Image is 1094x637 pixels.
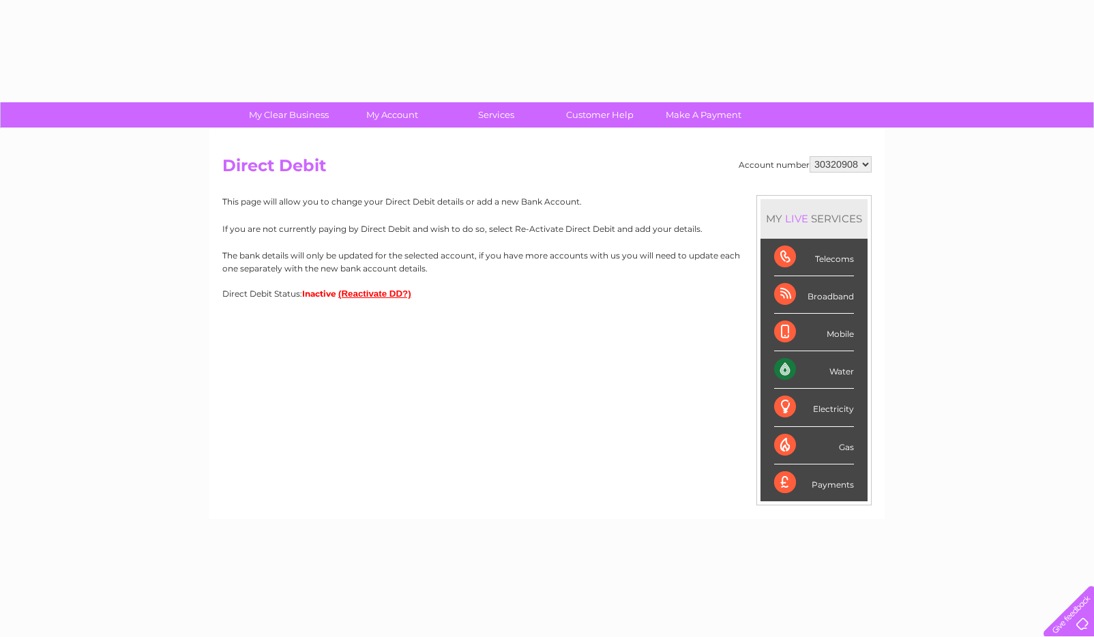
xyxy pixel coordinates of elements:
button: (Reactivate DD?) [338,288,411,299]
p: The bank details will only be updated for the selected account, if you have more accounts with us... [222,249,872,275]
a: Make A Payment [647,102,760,128]
a: Services [440,102,552,128]
div: Gas [774,427,854,464]
div: Electricity [774,389,854,426]
div: Payments [774,464,854,501]
h2: Direct Debit [222,156,872,182]
div: Broadband [774,276,854,314]
div: Account number [739,156,872,173]
a: My Account [336,102,449,128]
a: Customer Help [544,102,656,128]
p: If you are not currently paying by Direct Debit and wish to do so, select Re-Activate Direct Debi... [222,222,872,235]
a: My Clear Business [233,102,345,128]
div: MY SERVICES [760,199,868,238]
div: Direct Debit Status: [222,288,872,299]
div: Telecoms [774,239,854,276]
div: Water [774,351,854,389]
span: Inactive [302,288,336,299]
div: Mobile [774,314,854,351]
div: LIVE [782,212,811,225]
p: This page will allow you to change your Direct Debit details or add a new Bank Account. [222,195,872,208]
